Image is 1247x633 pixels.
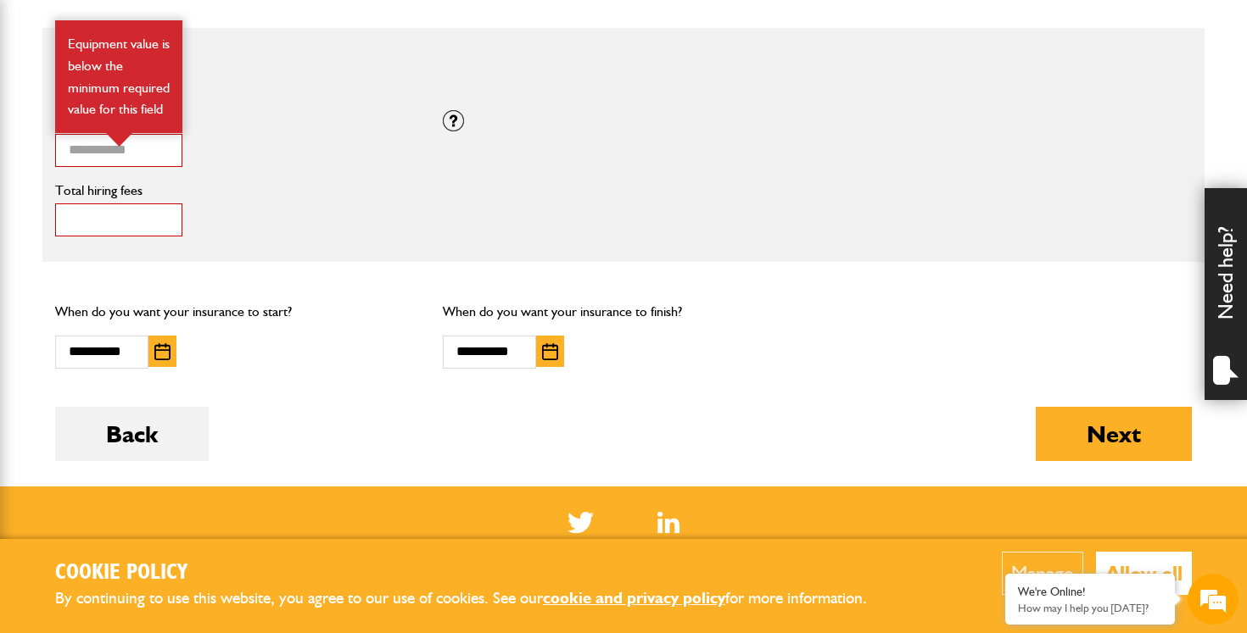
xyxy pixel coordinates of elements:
p: When do you want your insurance to finish? [443,301,805,323]
h2: Cookie Policy [55,560,895,586]
a: LinkedIn [657,512,680,533]
p: When do you want your insurance to start? [55,301,417,323]
img: Choose date [154,343,171,360]
div: Need help? [1205,188,1247,400]
div: Equipment value is below the minimum required value for this field [55,20,182,132]
a: cookie and privacy policy [543,588,725,608]
label: Total hiring fees [55,184,417,197]
p: How may I help you today? [1018,602,1162,614]
img: error-box-arrow.svg [106,133,132,147]
p: By continuing to use this website, you agree to our use of cookies. See our for more information. [55,586,895,612]
button: Next [1036,407,1192,461]
div: We're Online! [1018,585,1162,599]
button: Allow all [1096,552,1192,595]
button: Manage [1002,552,1083,595]
img: Twitter [568,512,594,533]
button: Back [55,407,209,461]
img: Choose date [542,343,558,360]
img: Linked In [657,512,680,533]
